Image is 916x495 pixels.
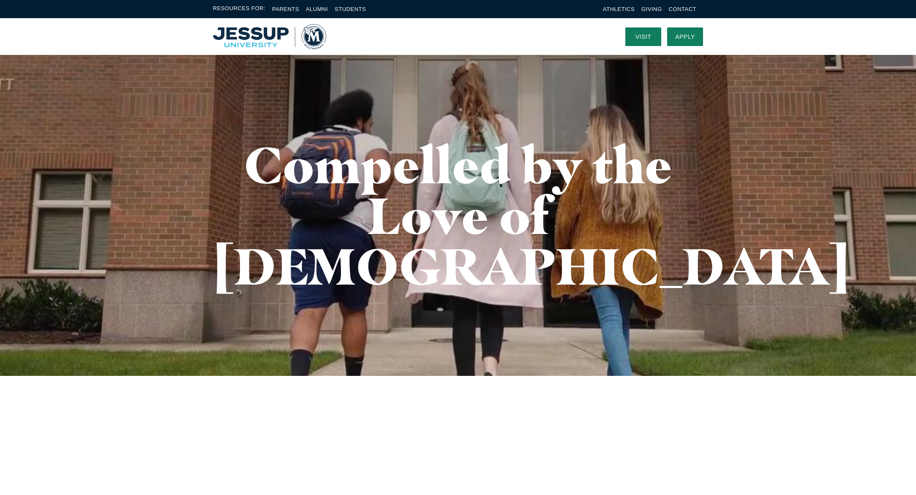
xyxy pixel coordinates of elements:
a: Contact [669,6,696,12]
a: Visit [625,27,661,46]
h1: Compelled by the Love of [DEMOGRAPHIC_DATA] [213,139,703,291]
a: Apply [667,27,703,46]
img: Multnomah University Logo [213,24,326,49]
span: From the Desk of President [PERSON_NAME]: [297,409,521,450]
a: Giving [641,6,662,12]
a: Students [335,6,366,12]
a: Athletics [603,6,635,12]
a: Alumni [306,6,328,12]
a: Parents [272,6,299,12]
a: Home [213,24,326,49]
span: Resources For: [213,4,265,14]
